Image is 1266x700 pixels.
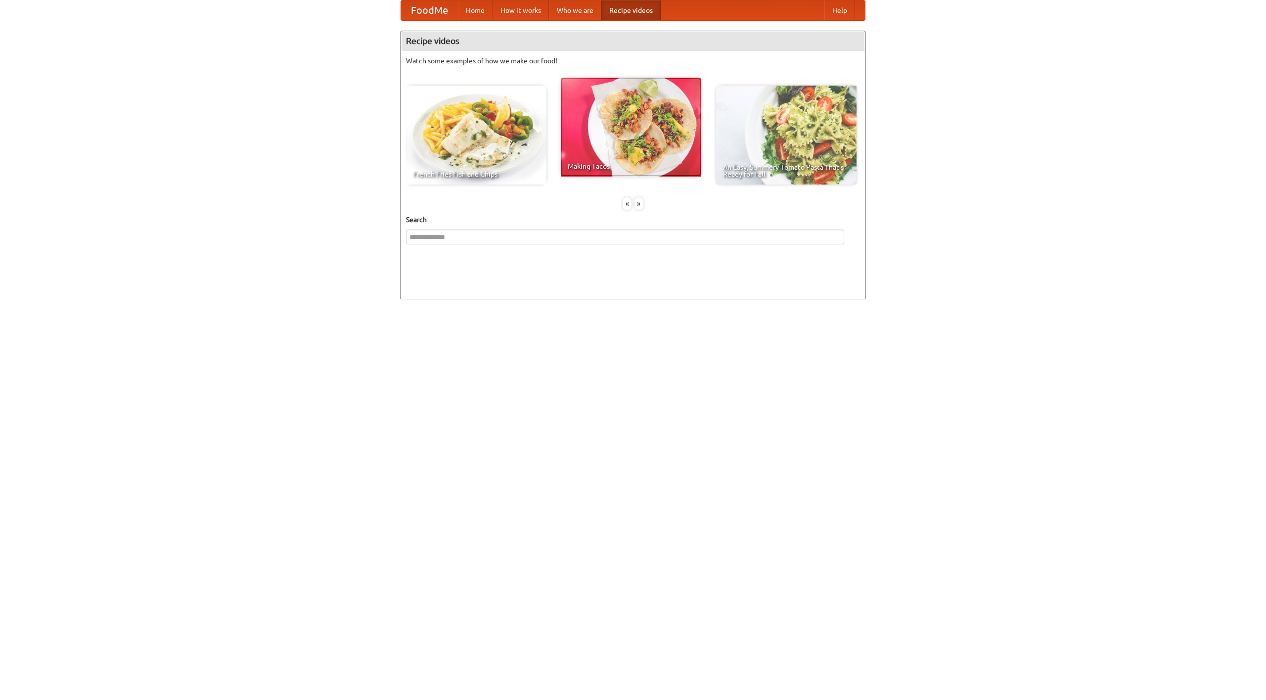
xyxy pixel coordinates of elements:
[723,164,850,178] span: An Easy, Summery Tomato Pasta That's Ready for Fall
[401,0,458,20] a: FoodMe
[568,163,694,170] span: Making Tacos
[406,215,860,225] h5: Search
[601,0,661,20] a: Recipe videos
[549,0,601,20] a: Who we are
[824,0,855,20] a: Help
[493,0,549,20] a: How it works
[634,197,643,210] div: »
[413,171,540,178] span: French Fries Fish and Chips
[716,86,857,185] a: An Easy, Summery Tomato Pasta That's Ready for Fall
[623,197,632,210] div: «
[406,86,546,185] a: French Fries Fish and Chips
[406,56,860,66] p: Watch some examples of how we make our food!
[401,31,865,51] h4: Recipe videos
[458,0,493,20] a: Home
[561,78,701,177] a: Making Tacos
